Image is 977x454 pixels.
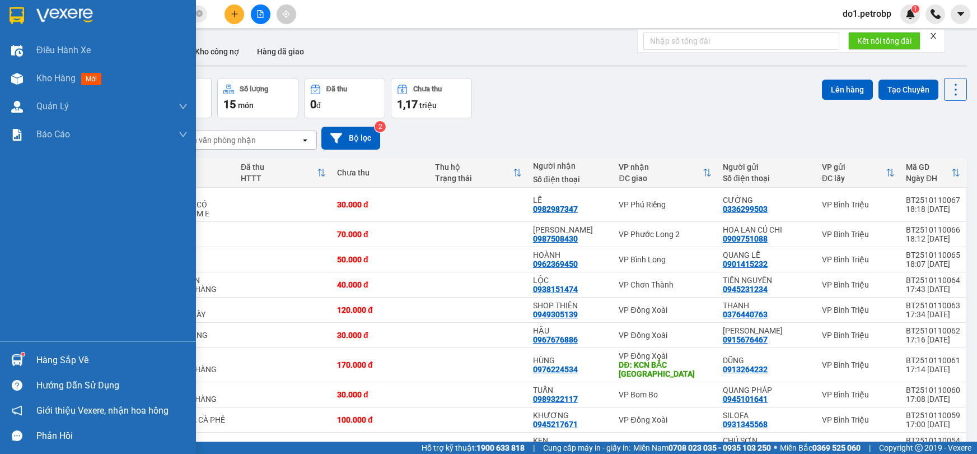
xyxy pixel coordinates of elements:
div: Người nhận [533,161,608,170]
div: Chưa thu [337,168,424,177]
div: VP nhận [619,163,703,172]
div: KEN [533,436,608,445]
button: file-add [251,4,270,24]
div: 40.000 đ [337,280,424,289]
button: Hàng đã giao [248,38,313,65]
span: file-add [256,10,264,18]
div: HOÀNH [533,251,608,260]
div: HẬU [533,326,608,335]
span: Cung cấp máy in - giấy in: [543,442,630,454]
div: VP Bình Triệu [822,200,895,209]
span: món [238,101,254,110]
img: warehouse-icon [11,73,23,85]
button: Lên hàng [822,80,873,100]
div: VP Chơn Thành [619,280,712,289]
div: 0909751088 [723,234,768,243]
div: 0945217671 [533,420,578,429]
div: HÙNG [533,356,608,365]
div: VP Phước Long 2 [619,230,712,239]
div: 17:14 [DATE] [906,365,960,374]
span: aim [282,10,290,18]
div: 0915676467 [723,335,768,344]
button: plus [225,4,244,24]
th: Toggle SortBy [429,158,527,188]
div: 0967676886 [533,335,578,344]
span: Giới thiệu Vexere, nhận hoa hồng [36,404,169,418]
img: logo-vxr [10,7,24,24]
div: 0336299503 [723,205,768,214]
div: TIẾN NGUYÊN [723,276,811,285]
div: 0987508430 [533,234,578,243]
span: Báo cáo [36,127,70,141]
button: caret-down [951,4,970,24]
span: notification [12,405,22,416]
div: 0376440763 [723,310,768,319]
div: VP gửi [822,163,886,172]
div: BT2510110066 [906,225,960,234]
div: 0989322117 [533,395,578,404]
span: 1,17 [397,98,418,111]
div: HOA LAN CỦ CHI [723,225,811,234]
img: icon-new-feature [905,9,915,19]
div: 17:00 [DATE] [906,420,960,429]
div: VP Phú Riềng [619,200,712,209]
div: BT2510110064 [906,276,960,285]
div: NGUYỄN LAN [723,326,811,335]
div: ĐC lấy [822,174,886,183]
div: 50.000 đ [337,441,424,450]
div: 18:18 [DATE] [906,205,960,214]
div: CƯỜNG [723,196,811,205]
div: 0949305139 [533,310,578,319]
span: 15 [223,98,236,111]
button: Chưa thu1,17 triệu [391,78,472,118]
span: Quản Lý [36,99,69,113]
div: Hướng dẫn sử dụng [36,377,188,394]
sup: 2 [375,121,386,132]
div: 170.000 đ [337,360,424,369]
button: Tạo Chuyến [878,80,938,100]
div: TUẤN [533,386,608,395]
div: VP Đồng Xoài [619,331,712,340]
div: SILOFA [723,411,811,420]
div: 0901415232 [723,260,768,268]
span: down [179,102,188,111]
div: BT2510110059 [906,411,960,420]
div: 0982987347 [533,205,578,214]
div: 70.000 đ [337,230,424,239]
button: Đã thu0đ [304,78,385,118]
span: Kết nối tổng đài [857,35,911,47]
sup: 1 [911,5,919,13]
span: Điều hành xe [36,43,91,57]
div: 0976224534 [533,365,578,374]
div: VP Đồng Xoài [619,351,712,360]
span: caret-down [956,9,966,19]
div: VP Bình Triệu [822,255,895,264]
div: VP [GEOGRAPHIC_DATA] [619,441,712,450]
div: DĐ: KCN BẮC ĐỒNG PHÚ [619,360,712,378]
div: 0938151474 [533,285,578,294]
div: 0945231234 [723,285,768,294]
div: Chọn văn phòng nhận [179,135,256,146]
button: Kết nối tổng đài [848,32,920,50]
div: BT2510110063 [906,301,960,310]
img: warehouse-icon [11,45,23,57]
div: Ngày ĐH [906,174,951,183]
div: BT2510110054 [906,436,960,445]
div: VP Đồng Xoài [619,415,712,424]
div: BT2510110065 [906,251,960,260]
span: 0 [310,98,316,111]
div: 18:12 [DATE] [906,234,960,243]
th: Toggle SortBy [900,158,966,188]
div: KHƯƠNG [533,411,608,420]
div: VP Bình Triệu [822,230,895,239]
div: Phản hồi [36,428,188,444]
input: Nhập số tổng đài [643,32,839,50]
div: Số điện thoại [533,175,608,184]
strong: 1900 633 818 [476,443,525,452]
div: 0931345568 [723,420,768,429]
div: VP Bình Triệu [822,280,895,289]
div: BT2510110067 [906,196,960,205]
span: | [869,442,871,454]
div: BT2510110061 [906,356,960,365]
span: plus [231,10,239,18]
